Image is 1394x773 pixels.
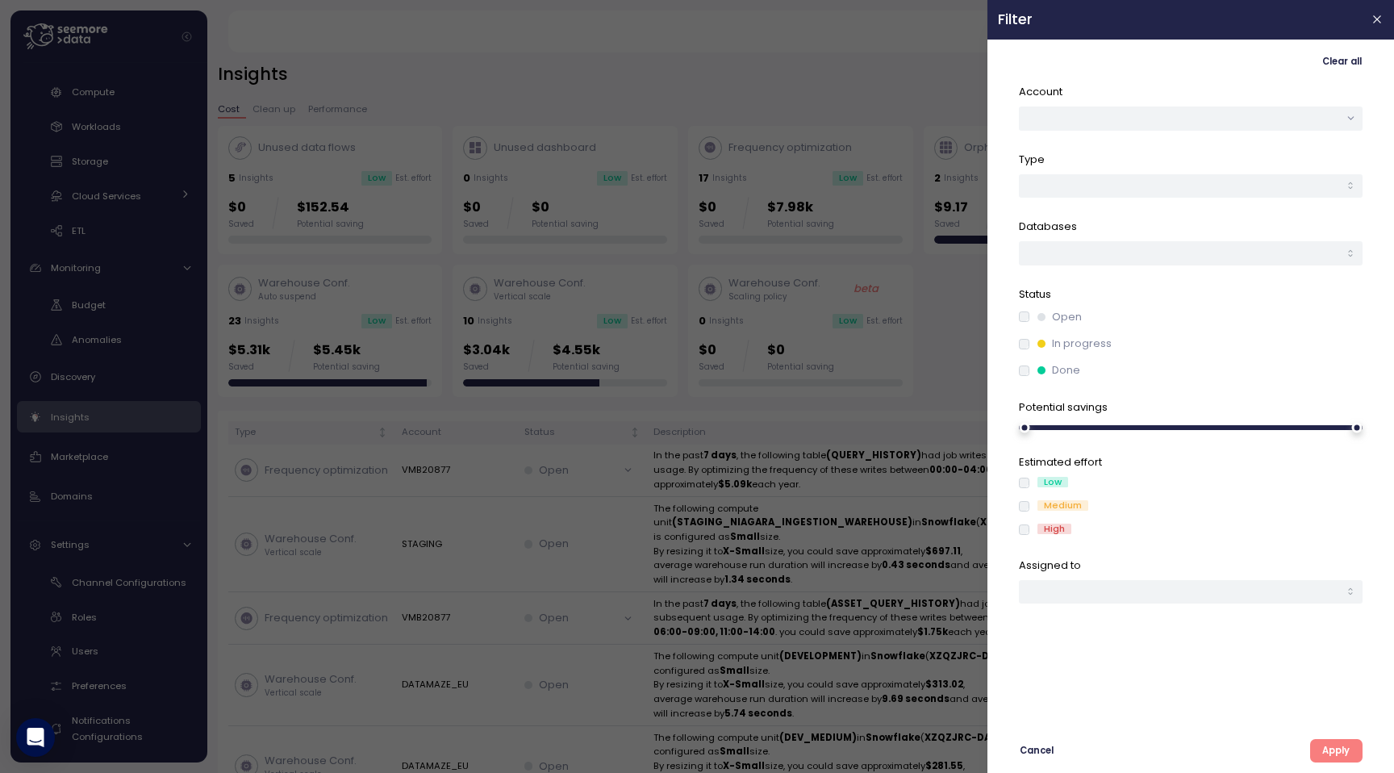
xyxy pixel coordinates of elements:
[1037,500,1088,511] div: Medium
[16,718,55,757] div: Open Intercom Messenger
[1037,524,1071,534] div: High
[1019,558,1363,574] p: Assigned to
[1019,219,1363,235] p: Databases
[1053,336,1112,352] p: In progress
[1053,362,1081,378] p: Done
[1321,50,1363,73] button: Clear all
[1019,399,1363,416] p: Potential savings
[1322,740,1350,762] span: Apply
[998,12,1358,27] h2: Filter
[1322,51,1362,73] span: Clear all
[1019,286,1363,303] p: Status
[1019,739,1054,763] button: Cancel
[1037,477,1068,487] div: Low
[1310,739,1363,763] button: Apply
[1019,84,1363,100] p: Account
[1053,309,1083,325] p: Open
[1020,740,1054,762] span: Cancel
[1019,152,1363,168] p: Type
[1019,454,1363,470] p: Estimated effort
